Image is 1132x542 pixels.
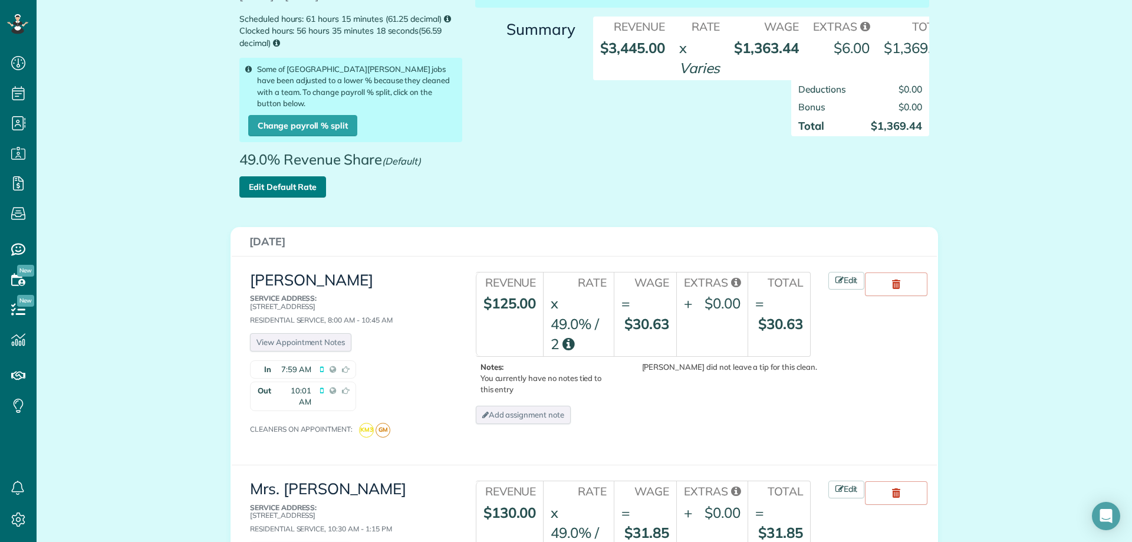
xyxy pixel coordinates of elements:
[239,176,326,198] a: Edit Default Rate
[250,270,373,290] a: [PERSON_NAME]
[277,385,311,408] span: 10:01 AM
[798,101,825,113] span: Bonus
[250,294,449,324] div: Residential Service, 8:00 AM - 10:45 AM
[382,155,421,167] em: (Default)
[250,504,449,533] div: Residential Service, 10:30 AM - 1:15 PM
[798,119,824,133] strong: Total
[248,115,357,136] a: Change payroll % split
[798,83,846,95] span: Deductions
[376,423,390,438] span: GM
[481,362,613,395] p: You currently have no notes tied to this entry
[239,58,462,142] div: Some of [GEOGRAPHIC_DATA][PERSON_NAME] jobs have been adjusted to a lower % because they cleaned ...
[899,83,922,95] span: $0.00
[17,265,34,277] span: New
[249,236,919,248] h3: [DATE]
[679,59,720,77] em: Varies
[624,315,669,333] strong: $30.63
[705,293,741,313] div: $0.00
[734,39,799,57] strong: $1,363.44
[476,272,544,291] th: Revenue
[899,101,922,113] span: $0.00
[17,295,34,307] span: New
[250,479,406,498] a: Mrs. [PERSON_NAME]
[251,361,274,378] strong: In
[748,481,810,500] th: Total
[543,481,614,500] th: Rate
[705,502,741,523] div: $0.00
[483,294,537,312] strong: $125.00
[600,39,665,57] strong: $3,445.00
[614,272,676,291] th: Wage
[543,272,614,291] th: Rate
[679,38,687,58] div: x
[281,364,311,375] span: 7:59 AM
[614,481,676,500] th: Wage
[748,272,810,291] th: Total
[250,503,317,512] b: Service Address:
[239,13,462,50] small: Scheduled hours: 61 hours 15 minutes (61.25 decimal) Clocked hours: 56 hours 35 minutes 18 second...
[621,502,630,523] div: =
[834,38,870,58] div: $6.00
[1092,502,1120,530] div: Open Intercom Messenger
[483,504,537,521] strong: $130.00
[676,481,748,500] th: Extras
[250,294,449,310] p: [STREET_ADDRESS]
[621,293,630,313] div: =
[593,17,672,35] th: Revenue
[806,17,877,35] th: Extras
[684,293,692,313] div: +
[551,293,558,313] div: x
[684,502,692,523] div: +
[755,502,764,523] div: =
[481,362,504,372] b: Notes:
[676,272,748,291] th: Extras
[672,17,728,35] th: Rate
[758,524,803,541] strong: $31.85
[250,333,351,352] a: View Appointment Notes
[884,39,947,57] strong: $1,369.44
[828,272,865,290] a: Edit
[476,481,544,500] th: Revenue
[758,315,803,333] strong: $30.63
[828,481,865,498] a: Edit
[624,524,669,541] strong: $31.85
[251,382,274,410] strong: Out
[250,504,449,519] p: [STREET_ADDRESS]
[877,17,955,35] th: Total
[475,21,575,38] h3: Summary
[359,423,374,438] span: KM3
[476,406,571,424] a: Add assignment note
[250,425,357,433] span: Cleaners on appointment:
[250,294,317,303] b: Service Address:
[871,119,922,133] strong: $1,369.44
[616,362,817,373] div: [PERSON_NAME] did not leave a tip for this clean.
[551,314,607,354] div: 49.0% / 2
[755,293,764,313] div: =
[239,152,427,176] span: 49.0% Revenue Share
[727,17,806,35] th: Wage
[551,502,558,523] div: x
